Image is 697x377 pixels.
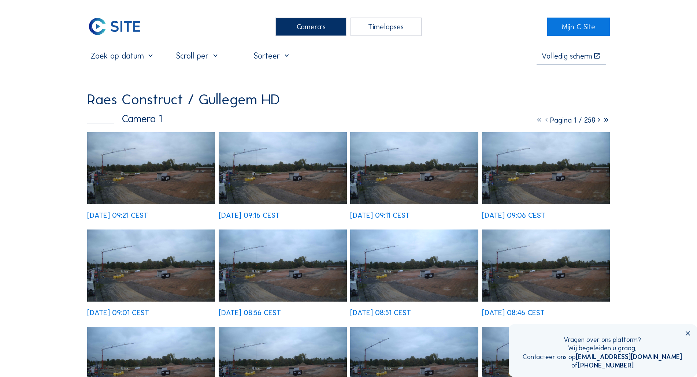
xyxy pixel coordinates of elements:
div: Wij begeleiden u graag. [523,344,682,353]
a: [PHONE_NUMBER] [578,361,634,369]
div: Camera 1 [87,113,162,124]
img: image_53721884 [87,132,215,204]
div: [DATE] 09:01 CEST [87,309,149,316]
img: image_53721016 [350,229,478,302]
input: Zoek op datum 󰅀 [87,51,158,61]
a: Mijn C-Site [547,18,610,36]
div: [DATE] 08:46 CEST [482,309,545,316]
img: image_53721592 [350,132,478,204]
div: [DATE] 09:21 CEST [87,212,148,219]
div: [DATE] 09:06 CEST [482,212,545,219]
img: image_53721306 [87,229,215,302]
img: image_53721442 [482,132,610,204]
span: Pagina 1 / 258 [550,116,595,124]
div: of [523,361,682,370]
img: image_53721727 [219,132,346,204]
img: C-SITE Logo [87,18,142,36]
div: Timelapses [351,18,422,36]
img: image_53720873 [482,229,610,302]
div: Raes Construct / Gullegem HD [87,92,280,107]
div: Vragen over ons platform? [523,336,682,344]
a: [EMAIL_ADDRESS][DOMAIN_NAME] [576,353,682,361]
div: [DATE] 08:56 CEST [219,309,281,316]
div: [DATE] 09:16 CEST [219,212,280,219]
a: C-SITE Logo [87,18,150,36]
div: Volledig scherm [542,52,592,60]
div: [DATE] 08:51 CEST [350,309,411,316]
div: Contacteer ons op [523,353,682,362]
img: image_53721148 [219,229,346,302]
div: Camera's [275,18,346,36]
div: [DATE] 09:11 CEST [350,212,410,219]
